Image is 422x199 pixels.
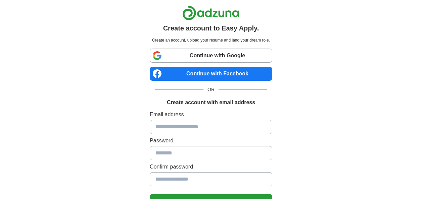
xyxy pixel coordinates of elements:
a: Continue with Facebook [150,67,272,81]
h1: Create account to Easy Apply. [163,23,259,33]
a: Continue with Google [150,49,272,63]
img: Adzuna logo [182,5,239,20]
p: Create an account, upload your resume and land your dream role. [151,37,271,43]
label: Password [150,137,272,145]
span: OR [203,86,219,93]
h1: Create account with email address [167,98,255,107]
label: Email address [150,111,272,119]
label: Confirm password [150,163,272,171]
